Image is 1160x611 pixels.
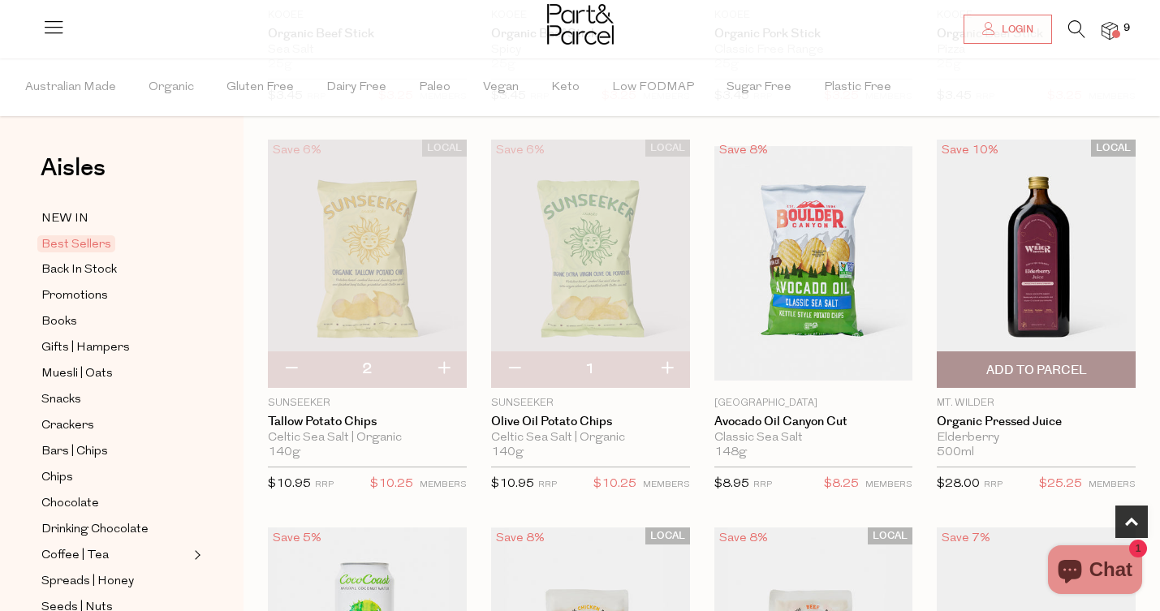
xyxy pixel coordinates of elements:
a: Snacks [41,389,189,410]
span: Best Sellers [37,235,115,252]
small: MEMBERS [643,480,690,489]
small: MEMBERS [420,480,467,489]
span: Dairy Free [326,59,386,116]
span: $10.25 [370,474,413,495]
span: Muesli | Oats [41,364,113,384]
div: Save 8% [714,527,773,549]
span: Organic [149,59,194,116]
div: Celtic Sea Salt | Organic [491,431,690,445]
a: Best Sellers [41,235,189,254]
div: Classic Sea Salt [714,431,913,445]
span: Keto [551,59,580,116]
span: Spreads | Honey [41,572,134,592]
span: $8.95 [714,478,749,490]
span: Chips [41,468,73,488]
a: Gifts | Hampers [41,338,189,358]
span: Back In Stock [41,260,117,280]
a: Books [41,312,189,332]
span: Crackers [41,416,94,436]
p: [GEOGRAPHIC_DATA] [714,396,913,411]
a: Muesli | Oats [41,364,189,384]
button: Add To Parcel [937,351,1136,388]
button: Expand/Collapse Coffee | Tea [190,545,201,565]
a: Chips [41,467,189,488]
p: Mt. Wilder [937,396,1136,411]
small: RRP [315,480,334,489]
a: Back In Stock [41,260,189,280]
span: Bars | Chips [41,442,108,462]
a: Coffee | Tea [41,545,189,566]
span: 9 [1119,21,1134,36]
span: Promotions [41,286,108,306]
img: Tallow Potato Chips [268,140,467,388]
div: Save 5% [268,527,326,549]
a: Spreads | Honey [41,571,189,592]
span: $8.25 [824,474,859,495]
a: Crackers [41,415,189,436]
span: LOCAL [645,140,690,157]
span: Coffee | Tea [41,546,109,566]
span: $10.95 [268,478,311,490]
span: LOCAL [422,140,467,157]
span: Gluten Free [226,59,294,116]
div: Save 10% [937,140,1003,161]
span: Sugar Free [727,59,791,116]
a: 9 [1102,22,1118,39]
div: Save 6% [491,140,550,161]
small: RRP [984,480,1003,489]
a: Drinking Chocolate [41,519,189,540]
span: Add To Parcel [986,362,1087,379]
span: Gifts | Hampers [41,338,130,358]
span: Vegan [483,59,519,116]
a: Tallow Potato Chips [268,415,467,429]
span: Snacks [41,390,81,410]
span: 500ml [937,445,974,460]
small: MEMBERS [1089,480,1136,489]
span: 140g [491,445,524,460]
a: Bars | Chips [41,441,189,462]
span: Books [41,312,77,332]
small: RRP [538,480,557,489]
div: Save 8% [491,527,550,549]
div: Elderberry [937,431,1136,445]
span: Login [998,23,1033,37]
span: Chocolate [41,494,99,514]
span: 140g [268,445,300,460]
small: MEMBERS [865,480,912,489]
img: Olive Oil Potato Chips [491,140,690,388]
img: Avocado Oil Canyon Cut [714,146,913,381]
span: Australian Made [25,59,116,116]
span: LOCAL [1091,140,1136,157]
img: Part&Parcel [547,4,614,45]
span: $10.25 [593,474,636,495]
span: Plastic Free [824,59,891,116]
span: $10.95 [491,478,534,490]
small: RRP [753,480,772,489]
a: Organic Pressed Juice [937,415,1136,429]
img: Organic Pressed Juice [937,140,1136,388]
span: NEW IN [41,209,88,229]
span: Low FODMAP [612,59,694,116]
span: LOCAL [868,527,912,544]
span: Paleo [419,59,451,116]
p: Sunseeker [491,396,690,411]
a: NEW IN [41,209,189,229]
div: Save 7% [937,527,995,549]
span: 148g [714,445,747,460]
p: Sunseeker [268,396,467,411]
span: Drinking Chocolate [41,520,149,540]
span: LOCAL [645,527,690,544]
div: Save 8% [714,140,773,161]
a: Login [964,15,1052,44]
a: Promotions [41,286,189,306]
a: Aisles [41,156,106,196]
div: Celtic Sea Salt | Organic [268,431,467,445]
div: Save 6% [268,140,326,161]
a: Olive Oil Potato Chips [491,415,690,429]
span: $28.00 [937,478,980,490]
span: Aisles [41,150,106,186]
span: $25.25 [1039,474,1082,495]
a: Chocolate [41,493,189,514]
a: Avocado Oil Canyon Cut [714,415,913,429]
inbox-online-store-chat: Shopify online store chat [1043,545,1147,598]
